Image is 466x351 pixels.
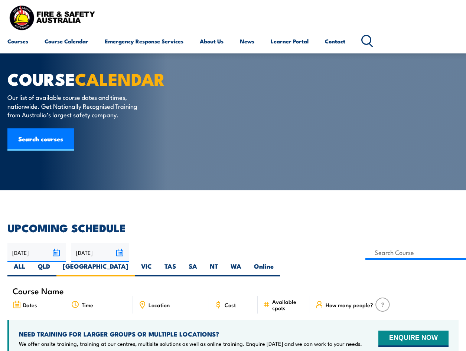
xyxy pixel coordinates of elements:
[240,32,254,50] a: News
[271,32,309,50] a: Learner Portal
[225,302,236,308] span: Cost
[7,262,32,276] label: ALL
[105,32,183,50] a: Emergency Response Services
[7,243,66,262] input: From date
[272,298,305,311] span: Available spots
[365,245,466,260] input: Search Course
[56,262,135,276] label: [GEOGRAPHIC_DATA]
[19,340,362,347] p: We offer onsite training, training at our centres, multisite solutions as well as online training...
[23,302,37,308] span: Dates
[248,262,280,276] label: Online
[7,93,143,119] p: Our list of available course dates and times, nationwide. Get Nationally Recognised Training from...
[326,302,373,308] span: How many people?
[203,262,224,276] label: NT
[224,262,248,276] label: WA
[7,32,28,50] a: Courses
[149,302,170,308] span: Location
[45,32,88,50] a: Course Calendar
[19,330,362,338] h4: NEED TRAINING FOR LARGER GROUPS OR MULTIPLE LOCATIONS?
[378,331,449,347] button: ENQUIRE NOW
[75,66,165,91] strong: CALENDAR
[7,223,459,232] h2: UPCOMING SCHEDULE
[82,302,93,308] span: Time
[325,32,345,50] a: Contact
[135,262,158,276] label: VIC
[200,32,224,50] a: About Us
[158,262,182,276] label: TAS
[7,128,74,151] a: Search courses
[32,262,56,276] label: QLD
[71,243,130,262] input: To date
[13,288,64,294] span: Course Name
[7,71,191,86] h1: COURSE
[182,262,203,276] label: SA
